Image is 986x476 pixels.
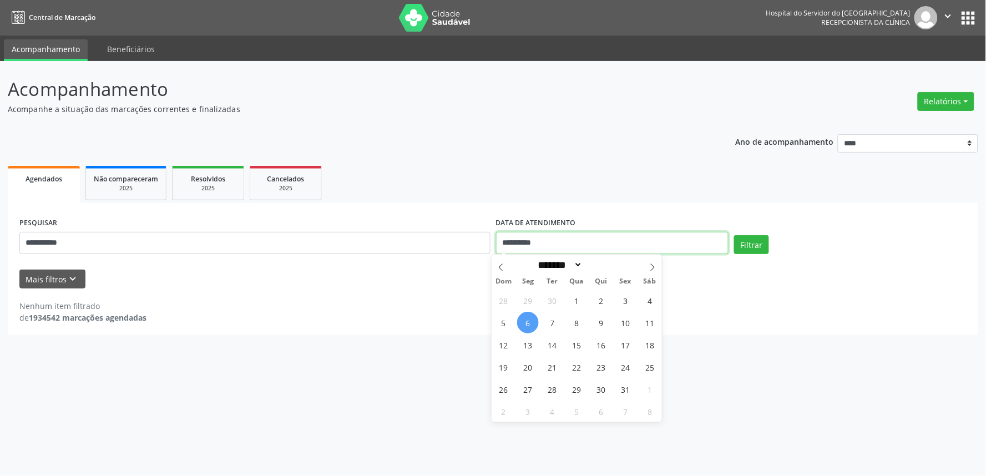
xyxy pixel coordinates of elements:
span: Outubro 2, 2025 [590,290,612,311]
p: Acompanhamento [8,75,687,103]
span: Novembro 3, 2025 [517,401,539,422]
span: Seg [516,278,540,285]
p: Acompanhe a situação das marcações correntes e finalizadas [8,103,687,115]
a: Acompanhamento [4,39,88,61]
select: Month [534,259,583,271]
button: Relatórios [918,92,974,111]
div: 2025 [180,184,236,193]
span: Novembro 1, 2025 [639,378,661,400]
span: Outubro 1, 2025 [566,290,588,311]
span: Agendados [26,174,62,184]
span: Resolvidos [191,174,225,184]
span: Novembro 8, 2025 [639,401,661,422]
span: Outubro 24, 2025 [615,356,636,378]
div: 2025 [94,184,158,193]
span: Outubro 22, 2025 [566,356,588,378]
span: Setembro 29, 2025 [517,290,539,311]
span: Outubro 25, 2025 [639,356,661,378]
div: Hospital do Servidor do [GEOGRAPHIC_DATA] [766,8,911,18]
a: Beneficiários [99,39,163,59]
span: Novembro 5, 2025 [566,401,588,422]
span: Outubro 14, 2025 [542,334,563,356]
span: Novembro 7, 2025 [615,401,636,422]
span: Novembro 2, 2025 [493,401,514,422]
span: Outubro 28, 2025 [542,378,563,400]
span: Outubro 19, 2025 [493,356,514,378]
span: Outubro 13, 2025 [517,334,539,356]
button: Filtrar [734,235,769,254]
span: Novembro 6, 2025 [590,401,612,422]
a: Central de Marcação [8,8,95,27]
span: Ter [540,278,565,285]
i:  [942,10,954,22]
span: Outubro 3, 2025 [615,290,636,311]
input: Year [583,259,619,271]
span: Outubro 15, 2025 [566,334,588,356]
span: Sex [613,278,638,285]
span: Outubro 30, 2025 [590,378,612,400]
span: Recepcionista da clínica [822,18,911,27]
div: Nenhum item filtrado [19,300,146,312]
span: Outubro 21, 2025 [542,356,563,378]
span: Outubro 20, 2025 [517,356,539,378]
label: DATA DE ATENDIMENTO [496,215,576,232]
div: de [19,312,146,323]
span: Cancelados [267,174,305,184]
span: Outubro 4, 2025 [639,290,661,311]
span: Outubro 23, 2025 [590,356,612,378]
i: keyboard_arrow_down [67,273,79,285]
button:  [938,6,959,29]
div: 2025 [258,184,314,193]
span: Outubro 27, 2025 [517,378,539,400]
span: Setembro 28, 2025 [493,290,514,311]
span: Qua [565,278,589,285]
p: Ano de acompanhamento [736,134,834,148]
label: PESQUISAR [19,215,57,232]
strong: 1934542 marcações agendadas [29,312,146,323]
span: Outubro 7, 2025 [542,312,563,333]
span: Novembro 4, 2025 [542,401,563,422]
span: Outubro 31, 2025 [615,378,636,400]
span: Outubro 10, 2025 [615,312,636,333]
button: apps [959,8,978,28]
span: Outubro 5, 2025 [493,312,514,333]
button: Mais filtroskeyboard_arrow_down [19,270,85,289]
img: img [914,6,938,29]
span: Outubro 18, 2025 [639,334,661,356]
span: Outubro 26, 2025 [493,378,514,400]
span: Central de Marcação [29,13,95,22]
span: Dom [492,278,516,285]
span: Outubro 12, 2025 [493,334,514,356]
span: Outubro 16, 2025 [590,334,612,356]
span: Não compareceram [94,174,158,184]
span: Outubro 11, 2025 [639,312,661,333]
span: Outubro 8, 2025 [566,312,588,333]
span: Outubro 29, 2025 [566,378,588,400]
span: Qui [589,278,613,285]
span: Outubro 17, 2025 [615,334,636,356]
span: Outubro 9, 2025 [590,312,612,333]
span: Setembro 30, 2025 [542,290,563,311]
span: Outubro 6, 2025 [517,312,539,333]
span: Sáb [638,278,662,285]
